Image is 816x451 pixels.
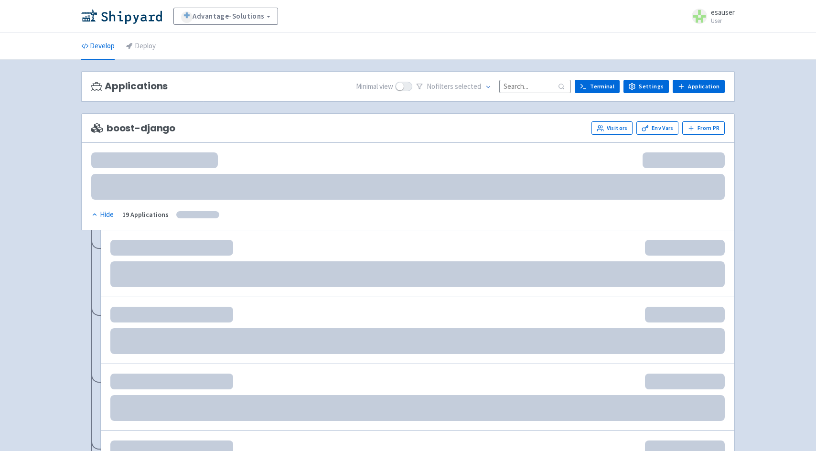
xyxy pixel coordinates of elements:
a: Deploy [126,33,156,60]
a: Develop [81,33,115,60]
img: Shipyard logo [81,9,162,24]
span: No filter s [427,81,481,92]
div: 19 Applications [122,209,169,220]
input: Search... [499,80,571,93]
div: Hide [91,209,114,220]
a: Application [673,80,725,93]
a: Env Vars [636,121,678,135]
small: User [711,18,735,24]
a: esauser User [686,9,735,24]
a: Settings [623,80,669,93]
span: selected [455,82,481,91]
span: Minimal view [356,81,393,92]
span: esauser [711,8,735,17]
button: Hide [91,209,115,220]
h3: Applications [91,81,168,92]
a: Terminal [575,80,620,93]
a: Visitors [591,121,633,135]
span: boost-django [91,123,175,134]
button: From PR [682,121,725,135]
a: Advantage-Solutions [173,8,278,25]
